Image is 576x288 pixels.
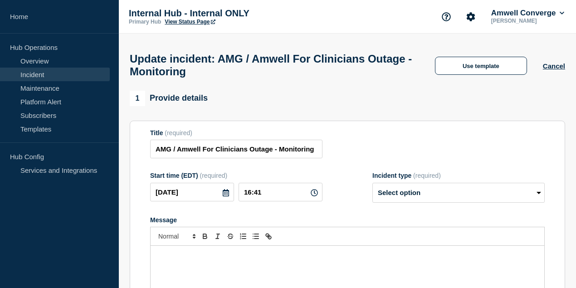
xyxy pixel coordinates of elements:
h1: Update incident: AMG / Amwell For Clinicians Outage - Monitoring [130,53,419,78]
a: View Status Page [165,19,215,25]
p: [PERSON_NAME] [489,18,566,24]
input: YYYY-MM-DD [150,183,234,201]
select: Incident type [372,183,545,203]
div: Provide details [130,91,208,106]
button: Toggle link [262,231,275,242]
button: Amwell Converge [489,9,566,18]
div: Title [150,129,322,137]
button: Toggle strikethrough text [224,231,237,242]
span: 1 [130,91,145,106]
button: Account settings [461,7,480,26]
span: (required) [200,172,228,179]
p: Internal Hub - Internal ONLY [129,8,310,19]
span: (required) [165,129,192,137]
button: Toggle ordered list [237,231,249,242]
div: Message [150,216,545,224]
span: Font size [154,231,199,242]
button: Use template [435,57,527,75]
input: HH:MM [239,183,322,201]
div: Incident type [372,172,545,179]
button: Toggle bulleted list [249,231,262,242]
p: Primary Hub [129,19,161,25]
div: Start time (EDT) [150,172,322,179]
button: Cancel [543,62,565,70]
span: (required) [413,172,441,179]
button: Toggle italic text [211,231,224,242]
button: Support [437,7,456,26]
input: Title [150,140,322,158]
button: Toggle bold text [199,231,211,242]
